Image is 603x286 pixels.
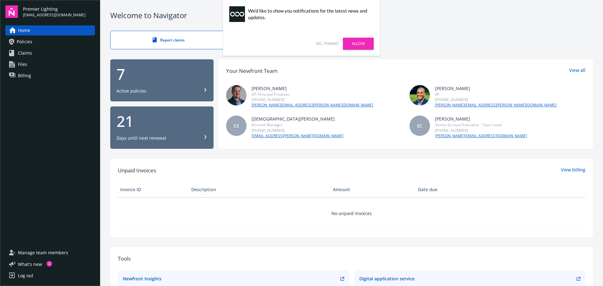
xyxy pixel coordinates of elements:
[435,85,557,92] div: [PERSON_NAME]
[226,67,278,75] div: Your Newfront Team
[343,38,374,50] a: Allow
[252,116,344,122] div: [DEMOGRAPHIC_DATA][PERSON_NAME]
[5,261,52,267] button: What's new1
[46,261,52,267] div: 1
[117,88,146,94] div: Active policies
[435,97,557,102] div: [PHONE_NUMBER]
[248,8,371,21] div: We'd like to show you notifications for the latest news and updates.
[17,37,32,47] span: Policies
[569,67,585,75] a: View all
[117,135,166,141] div: Days until next renewal
[18,59,27,69] span: Files
[252,97,373,102] div: [PHONE_NUMBER]
[5,71,95,81] a: Billing
[110,59,214,102] button: 7Active policies
[435,133,527,139] a: [PERSON_NAME][EMAIL_ADDRESS][DOMAIN_NAME]
[252,133,344,139] a: [EMAIL_ADDRESS][PERSON_NAME][DOMAIN_NAME]
[118,182,189,197] th: Invoice ID
[123,37,214,43] div: Report claims
[23,5,95,18] button: Premier Lighting[EMAIL_ADDRESS][DOMAIN_NAME]
[435,116,527,122] div: [PERSON_NAME]
[359,275,415,282] div: Digital application service
[435,92,557,97] div: VP
[417,122,422,129] span: SC
[118,166,156,175] span: Unpaid Invoices
[5,248,95,258] a: Manage team members
[5,5,18,18] img: navigator-logo.svg
[189,182,330,197] th: Description
[118,197,585,229] td: No unpaid invoices
[110,10,593,21] div: Welcome to Navigator
[410,85,430,105] img: photo
[416,182,486,197] th: Date due
[18,271,33,281] div: Log out
[18,248,68,258] span: Manage team members
[316,41,338,46] a: No, thanks
[110,31,227,49] a: Report claims
[110,106,214,149] button: 21Days until next renewal
[117,114,207,129] div: 21
[23,12,85,18] span: [EMAIL_ADDRESS][DOMAIN_NAME]
[123,275,161,282] div: Newfront Insights
[226,85,247,105] img: photo
[5,48,95,58] a: Claims
[252,128,344,133] div: [PHONE_NUMBER]
[5,59,95,69] a: Files
[435,102,557,108] a: [PERSON_NAME][EMAIL_ADDRESS][PERSON_NAME][DOMAIN_NAME]
[5,37,95,47] a: Policies
[252,85,373,92] div: [PERSON_NAME]
[252,92,373,97] div: VP, Principal Producer
[5,25,95,35] a: Home
[117,67,207,82] div: 7
[234,122,239,129] span: CS
[330,182,416,197] th: Amount
[252,102,373,108] a: [PERSON_NAME][EMAIL_ADDRESS][PERSON_NAME][DOMAIN_NAME]
[18,48,32,58] span: Claims
[18,71,31,81] span: Billing
[561,166,585,175] a: View billing
[435,122,527,127] div: Senior Account Executive - Team Lead
[18,25,30,35] span: Home
[118,255,585,263] div: Tools
[435,128,527,133] div: [PHONE_NUMBER]
[252,122,344,127] div: Account Manager
[18,261,42,267] span: What ' s new
[23,6,85,12] span: Premier Lighting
